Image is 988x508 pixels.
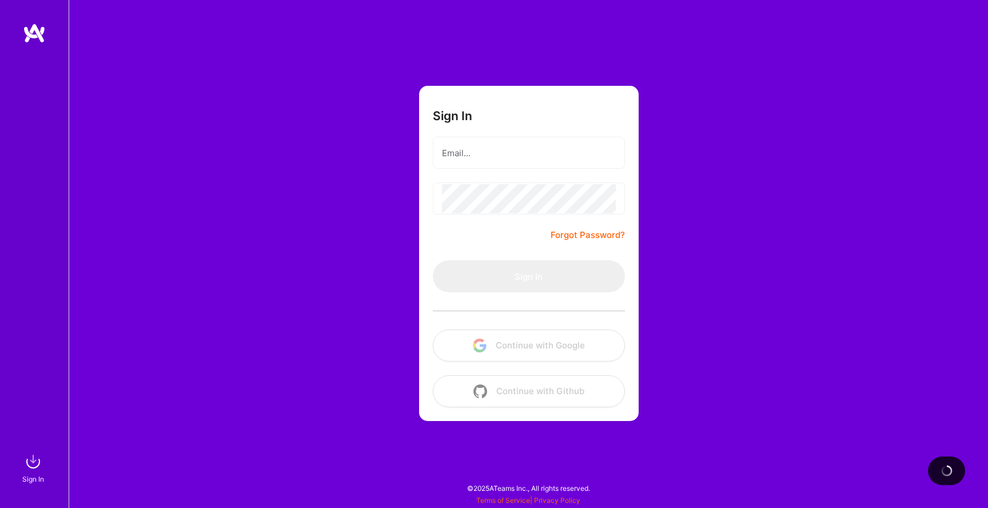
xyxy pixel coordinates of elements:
a: sign inSign In [24,450,45,485]
span: | [476,496,580,505]
button: Sign In [433,260,625,292]
a: Privacy Policy [534,496,580,505]
h3: Sign In [433,109,472,123]
img: loading [939,463,955,479]
div: Sign In [22,473,44,485]
img: icon [473,339,487,352]
div: © 2025 ATeams Inc., All rights reserved. [69,474,988,502]
img: sign in [22,450,45,473]
button: Continue with Google [433,330,625,362]
a: Forgot Password? [551,228,625,242]
input: Email... [442,138,616,168]
img: icon [473,384,487,398]
img: logo [23,23,46,43]
button: Continue with Github [433,375,625,407]
a: Terms of Service [476,496,530,505]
